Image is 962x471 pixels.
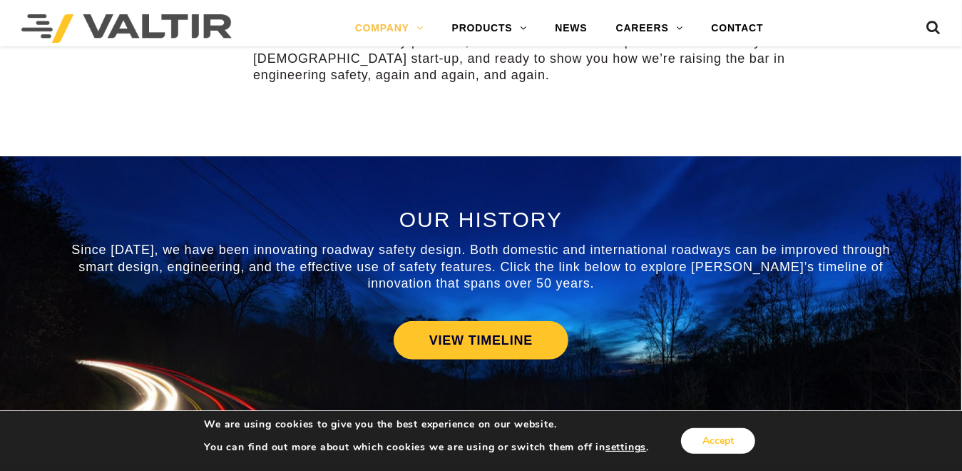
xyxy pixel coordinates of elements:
a: COMPANY [341,14,438,43]
span: OUR HISTORY [399,208,563,231]
span: Since [DATE], we have been innovating roadway safety design. Both domestic and international road... [71,243,890,290]
a: CAREERS [602,14,697,43]
button: Accept [681,428,755,454]
a: VIEW TIMELINE [394,321,568,360]
p: You can find out more about which cookies we are using or switch them off in . [204,441,649,454]
p: You may not know this name yet, but you know us. We’ve been around. We didn’t just break the mold... [253,17,804,84]
img: Valtir [21,14,232,43]
a: CONTACT [697,14,778,43]
p: We are using cookies to give you the best experience on our website. [204,418,649,431]
a: NEWS [541,14,601,43]
a: PRODUCTS [438,14,541,43]
button: settings [605,441,646,454]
